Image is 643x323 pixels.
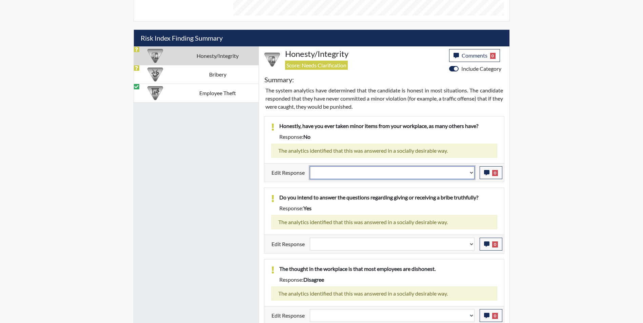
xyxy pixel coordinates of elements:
[271,144,497,158] div: The analytics identified that this was answered in a socially desirable way.
[480,166,502,179] button: 0
[462,52,487,59] span: Comments
[177,65,259,84] td: Bribery
[134,30,509,46] h5: Risk Index Finding Summary
[264,76,294,84] h5: Summary:
[147,48,163,64] img: CATEGORY%20ICON-11.a5f294f4.png
[305,309,480,322] div: Update the test taker's response, the change might impact the score
[303,133,310,140] span: no
[492,241,498,247] span: 0
[272,238,305,251] label: Edit Response
[271,286,497,301] div: The analytics identified that this was answered in a socially desirable way.
[303,276,324,283] span: disagree
[147,67,163,82] img: CATEGORY%20ICON-03.c5611939.png
[285,61,348,70] span: Score: Needs Clarification
[305,166,480,179] div: Update the test taker's response, the change might impact the score
[305,238,480,251] div: Update the test taker's response, the change might impact the score
[480,238,502,251] button: 0
[279,122,497,130] p: Honestly, have you ever taken minor items from your workplace, as many others have?
[264,52,280,67] img: CATEGORY%20ICON-11.a5f294f4.png
[271,215,497,229] div: The analytics identified that this was answered in a socially desirable way.
[279,193,497,201] p: Do you intend to answer the questions regarding giving or receiving a bribe truthfully?
[461,65,501,73] label: Include Category
[177,46,259,65] td: Honesty/Integrity
[449,49,500,62] button: Comments0
[279,265,497,273] p: The thought in the workplace is that most employees are dishonest.
[265,86,503,111] p: The system analytics have determined that the candidate is honest in most situations. The candida...
[274,133,502,141] div: Response:
[492,170,498,176] span: 0
[480,309,502,322] button: 0
[272,309,305,322] label: Edit Response
[147,85,163,101] img: CATEGORY%20ICON-07.58b65e52.png
[272,166,305,179] label: Edit Response
[274,204,502,212] div: Response:
[490,53,496,59] span: 0
[285,49,444,59] h4: Honesty/Integrity
[492,313,498,319] span: 0
[274,276,502,284] div: Response:
[177,84,259,102] td: Employee Theft
[303,205,312,211] span: yes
